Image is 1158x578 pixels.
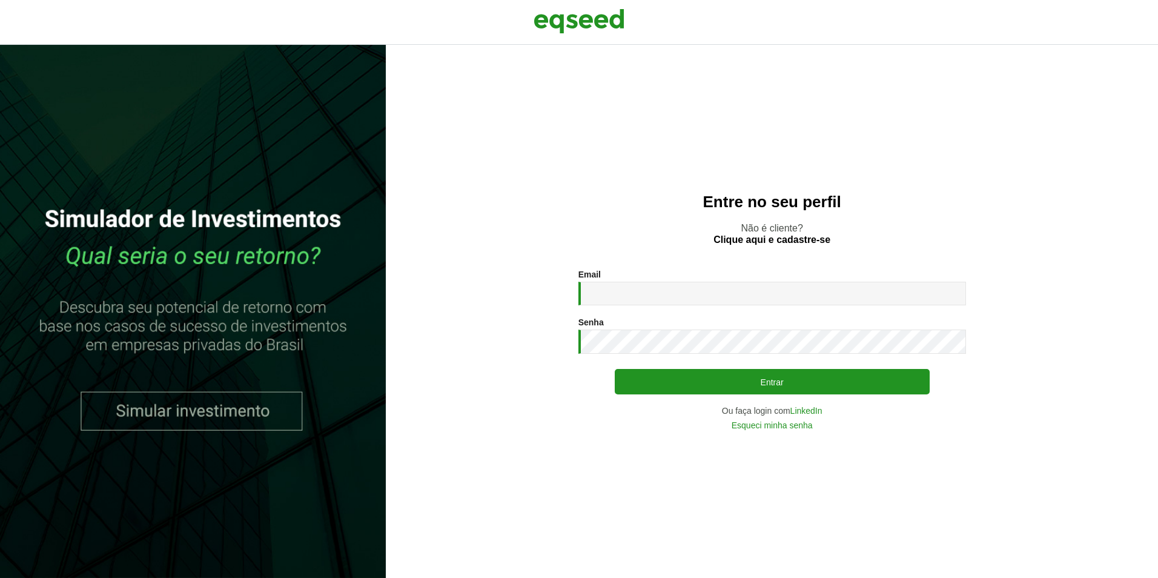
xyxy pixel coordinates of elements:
[410,222,1134,245] p: Não é cliente?
[534,6,624,36] img: EqSeed Logo
[790,407,822,415] a: LinkedIn
[410,193,1134,211] h2: Entre no seu perfil
[615,369,930,394] button: Entrar
[578,318,604,327] label: Senha
[713,235,830,245] a: Clique aqui e cadastre-se
[732,421,813,430] a: Esqueci minha senha
[578,407,966,415] div: Ou faça login com
[578,270,601,279] label: Email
